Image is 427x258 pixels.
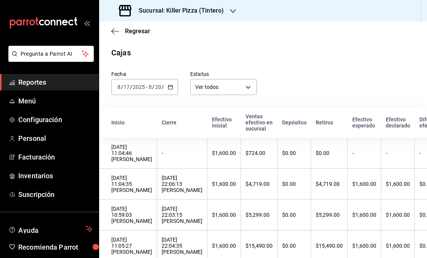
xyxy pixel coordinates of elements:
div: $1,600.00 [386,212,410,218]
button: Pregunta a Parrot AI [8,46,94,62]
div: $1,600.00 [352,212,376,218]
div: $1,600.00 [352,181,376,187]
div: Ventas efectivo en sucursal [246,113,273,132]
div: [DATE] 11:04:35 [PERSON_NAME] [111,175,152,193]
a: Pregunta a Parrot AI [5,55,94,63]
div: $0.00 [282,243,306,249]
div: [DATE] 22:04:35 [PERSON_NAME] [162,237,202,255]
span: Regresar [125,27,150,35]
div: $0.00 [282,150,306,156]
div: Efectivo esperado [352,116,377,129]
div: $1,600.00 [212,212,236,218]
div: [DATE] 22:03:15 [PERSON_NAME] [162,206,202,224]
button: Regresar [111,27,150,35]
input: ---- [132,84,145,90]
div: $15,490.00 [246,243,273,249]
div: Retiros [316,119,343,126]
div: Depósitos [282,119,307,126]
button: open_drawer_menu [84,20,90,26]
div: [DATE] 11:04:46 [PERSON_NAME] [111,144,152,162]
span: Reportes [18,77,93,87]
span: / [162,84,164,90]
span: Personal [18,133,93,144]
div: $1,600.00 [212,181,236,187]
div: Efectivo inicial [212,116,236,129]
div: Ver todos [190,79,257,95]
div: $4,719.00 [316,181,343,187]
input: -- [117,84,121,90]
span: - [146,84,148,90]
div: $0.00 [282,212,306,218]
div: [DATE] 22:06:13 [PERSON_NAME] [162,175,202,193]
input: -- [123,84,130,90]
div: $15,490.00 [316,243,343,249]
span: / [130,84,132,90]
div: $1,600.00 [212,243,236,249]
div: $1,600.00 [352,243,376,249]
div: $5,299.00 [246,212,273,218]
span: Menú [18,96,93,106]
div: [DATE] 10:59:03 [PERSON_NAME] [111,206,152,224]
input: -- [155,84,162,90]
div: - [352,150,376,156]
div: [DATE] 11:05:27 [PERSON_NAME] [111,237,152,255]
span: Recomienda Parrot [18,242,93,252]
div: $1,600.00 [386,243,410,249]
input: -- [148,84,152,90]
div: $0.00 [282,181,306,187]
span: Ayuda [18,224,83,234]
div: Inicio [111,119,152,126]
div: $4,719.00 [246,181,273,187]
input: ---- [164,84,177,90]
div: - [386,150,410,156]
div: $724.00 [246,150,273,156]
span: / [121,84,123,90]
div: Cierre [162,119,203,126]
label: Estatus [190,71,257,77]
h3: Sucursal: Killer Pizza (Tintero) [133,6,224,15]
span: Facturación [18,152,93,162]
div: $1,600.00 [386,181,410,187]
div: Cajas [111,47,131,58]
div: $0.00 [316,150,343,156]
span: Pregunta a Parrot AI [21,50,82,58]
div: $1,600.00 [212,150,236,156]
span: / [152,84,154,90]
div: $5,299.00 [316,212,343,218]
span: Suscripción [18,189,93,200]
span: Configuración [18,114,93,125]
span: Inventarios [18,171,93,181]
div: Efectivo declarado [386,116,410,129]
div: - [162,150,202,156]
label: Fecha [111,71,178,77]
